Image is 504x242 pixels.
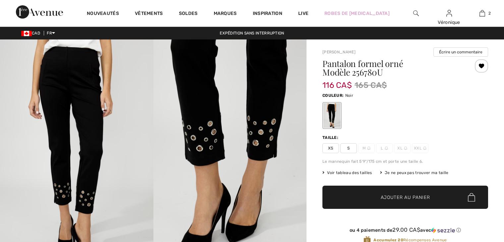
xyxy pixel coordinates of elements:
img: ring-m.svg [404,147,407,150]
a: [PERSON_NAME] [322,50,356,54]
img: Canadian Dollar [21,31,32,36]
span: CAD [21,31,43,35]
div: Taille: [322,135,340,141]
div: Noir [323,103,341,128]
span: 29.00 CA$ [392,226,420,233]
h1: Pantalon formel orné Modèle 256780U [322,59,461,77]
img: Mes infos [446,9,452,17]
button: Écrire un commentaire [433,47,488,57]
span: 2 [488,10,491,16]
span: 116 CA$ [322,74,352,90]
div: Je ne peux pas trouver ma taille [380,170,449,176]
a: Live [298,10,308,17]
span: Ajouter au panier [381,194,430,201]
a: Marques [214,11,237,18]
span: L [376,143,393,153]
a: 2 [466,9,498,17]
img: recherche [413,9,419,17]
a: Nouveautés [87,11,119,18]
a: Vêtements [135,11,163,18]
span: 165 CA$ [355,79,387,91]
span: Inspiration [253,11,282,18]
div: ou 4 paiements de29.00 CA$avecSezzle Cliquez pour en savoir plus sur Sezzle [322,227,488,236]
div: Véronique [433,19,465,26]
a: Robes de [MEDICAL_DATA] [324,10,390,17]
span: Voir tableau des tailles [322,170,372,176]
a: Se connecter [446,10,452,16]
img: Mon panier [479,9,485,17]
img: ring-m.svg [385,147,388,150]
span: XS [322,143,339,153]
span: Couleur: [322,93,344,98]
img: Sezzle [431,227,455,233]
img: ring-m.svg [423,147,426,150]
span: S [340,143,357,153]
span: XL [394,143,411,153]
div: Le mannequin fait 5'9"/175 cm et porte une taille 6. [322,158,488,164]
span: M [358,143,375,153]
span: FR [47,31,55,35]
div: ou 4 paiements de avec [322,227,488,233]
a: Soldes [179,11,198,18]
span: Noir [345,93,353,98]
img: 1ère Avenue [16,5,63,19]
iframe: Ouvre un widget dans lequel vous pouvez trouver plus d’informations [462,192,497,209]
span: XXL [412,143,428,153]
button: Ajouter au panier [322,186,488,209]
img: ring-m.svg [367,147,370,150]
